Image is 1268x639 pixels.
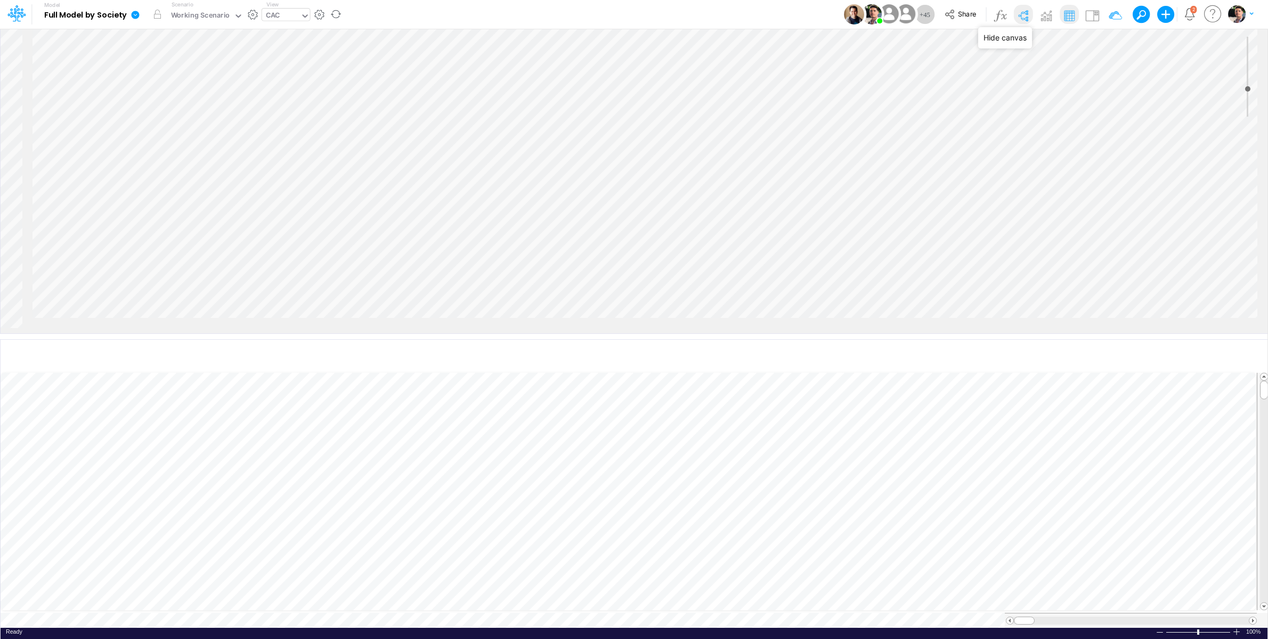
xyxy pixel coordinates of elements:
div: 2 unread items [1192,7,1195,12]
img: User Image Icon [861,4,882,24]
span: Share [958,10,976,18]
div: Zoom In [1232,628,1241,636]
img: User Image Icon [893,2,917,26]
div: Zoom [1166,628,1232,636]
span: Ready [6,628,22,635]
div: Working Scenario [171,10,230,22]
button: Share [939,6,983,23]
img: User Image Icon [844,4,864,24]
div: CAC [266,10,280,22]
a: Notifications [1184,8,1196,20]
img: User Image Icon [877,2,901,26]
label: Scenario [172,1,193,9]
div: Zoom [1197,629,1199,635]
span: 100% [1246,628,1262,636]
input: Type a title here [10,345,1036,366]
span: + 45 [920,11,930,18]
b: Full Model by Society [44,11,127,20]
div: In Ready mode [6,628,22,636]
div: Hide canvas [978,27,1032,48]
div: Zoom level [1246,628,1262,636]
div: Zoom Out [1156,628,1164,636]
label: Model [44,2,60,9]
label: View [266,1,279,9]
